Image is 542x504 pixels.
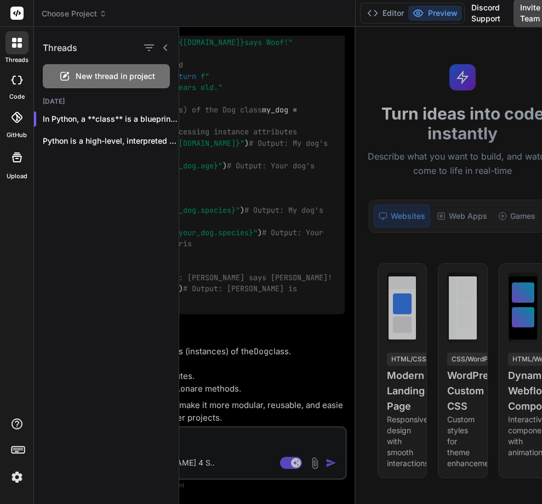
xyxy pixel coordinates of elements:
span: Choose Project [42,8,107,19]
button: Editor [363,5,408,21]
label: Upload [7,172,27,181]
p: Python is a high-level, interpreted programming language... [43,135,179,146]
p: In Python, a **class** is a blueprint... [43,114,179,124]
h1: Threads [43,41,77,54]
label: GitHub [7,131,27,140]
span: New thread in project [76,71,155,82]
label: code [9,92,25,101]
img: settings [8,468,26,486]
button: Preview [408,5,462,21]
label: threads [5,55,28,65]
h2: [DATE] [34,97,179,106]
